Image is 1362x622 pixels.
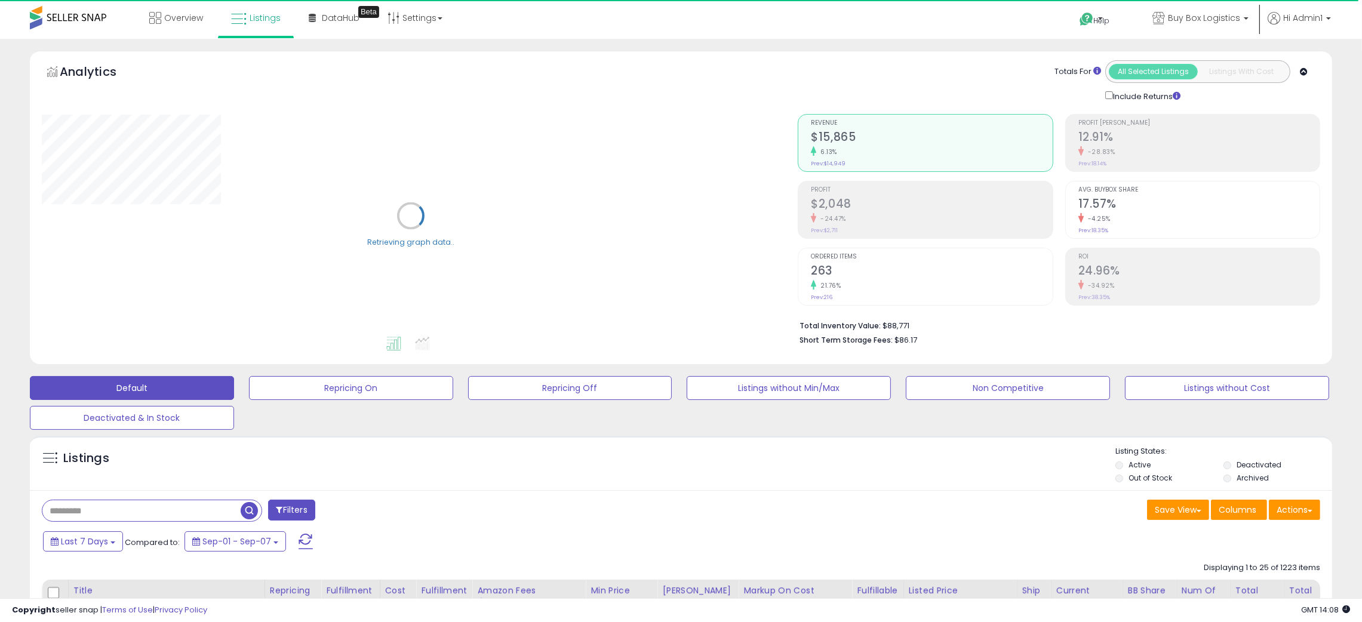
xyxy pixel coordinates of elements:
[1147,500,1209,520] button: Save View
[743,584,847,597] div: Markup on Cost
[811,227,838,234] small: Prev: $2,711
[800,321,881,331] b: Total Inventory Value:
[1079,12,1094,27] i: Get Help
[102,604,153,615] a: Terms of Use
[12,605,207,616] div: seller snap | |
[1237,473,1269,483] label: Archived
[591,584,652,597] div: Min Price
[164,12,203,24] span: Overview
[202,535,271,547] span: Sep-01 - Sep-07
[30,376,234,400] button: Default
[1084,147,1115,156] small: -28.83%
[1129,473,1172,483] label: Out of Stock
[1283,12,1323,24] span: Hi Admin1
[1235,584,1279,609] div: Total Rev.
[63,450,109,467] h5: Listings
[811,197,1052,213] h2: $2,048
[1129,460,1151,470] label: Active
[1094,16,1110,26] span: Help
[816,214,846,223] small: -24.47%
[811,120,1052,127] span: Revenue
[60,63,140,83] h5: Analytics
[185,531,286,552] button: Sep-01 - Sep-07
[1078,264,1320,280] h2: 24.96%
[1078,130,1320,146] h2: 12.91%
[1168,12,1240,24] span: Buy Box Logistics
[1022,584,1046,609] div: Ship Price
[1269,500,1320,520] button: Actions
[1289,584,1320,622] div: Total Rev. Diff.
[1070,3,1133,39] a: Help
[1182,584,1225,609] div: Num of Comp.
[1219,504,1256,516] span: Columns
[367,236,454,247] div: Retrieving graph data..
[61,535,108,547] span: Last 7 Days
[1054,66,1101,78] div: Totals For
[811,160,846,167] small: Prev: $14,949
[687,376,891,400] button: Listings without Min/Max
[326,584,374,597] div: Fulfillment
[1078,187,1320,193] span: Avg. Buybox Share
[816,281,841,290] small: 21.76%
[1115,446,1332,457] p: Listing States:
[1078,120,1320,127] span: Profit [PERSON_NAME]
[1204,562,1320,574] div: Displaying 1 to 25 of 1223 items
[30,406,234,430] button: Deactivated & In Stock
[894,334,917,346] span: $86.17
[857,584,898,609] div: Fulfillable Quantity
[1109,64,1198,79] button: All Selected Listings
[268,500,315,521] button: Filters
[421,584,467,609] div: Fulfillment Cost
[155,604,207,615] a: Privacy Policy
[800,318,1311,332] li: $88,771
[270,584,316,597] div: Repricing
[1096,89,1195,102] div: Include Returns
[811,264,1052,280] h2: 263
[43,531,123,552] button: Last 7 Days
[358,6,379,18] div: Tooltip anchor
[1128,584,1172,609] div: BB Share 24h.
[800,335,893,345] b: Short Term Storage Fees:
[468,376,672,400] button: Repricing Off
[12,604,56,615] strong: Copyright
[1078,294,1110,301] small: Prev: 38.35%
[816,147,837,156] small: 6.13%
[1056,584,1118,609] div: Current Buybox Price
[1084,281,1115,290] small: -34.92%
[811,130,1052,146] h2: $15,865
[125,537,180,548] span: Compared to:
[1301,604,1350,615] span: 2025-09-15 14:08 GMT
[1078,227,1108,234] small: Prev: 18.35%
[1084,214,1111,223] small: -4.25%
[1078,254,1320,260] span: ROI
[1078,197,1320,213] h2: 17.57%
[909,584,1012,597] div: Listed Price
[322,12,359,24] span: DataHub
[1268,12,1331,39] a: Hi Admin1
[1197,64,1286,79] button: Listings With Cost
[811,187,1052,193] span: Profit
[662,584,733,597] div: [PERSON_NAME]
[73,584,260,597] div: Title
[1237,460,1281,470] label: Deactivated
[811,294,832,301] small: Prev: 216
[385,584,411,597] div: Cost
[1211,500,1267,520] button: Columns
[811,254,1052,260] span: Ordered Items
[906,376,1110,400] button: Non Competitive
[249,376,453,400] button: Repricing On
[1078,160,1106,167] small: Prev: 18.14%
[250,12,281,24] span: Listings
[1125,376,1329,400] button: Listings without Cost
[477,584,580,597] div: Amazon Fees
